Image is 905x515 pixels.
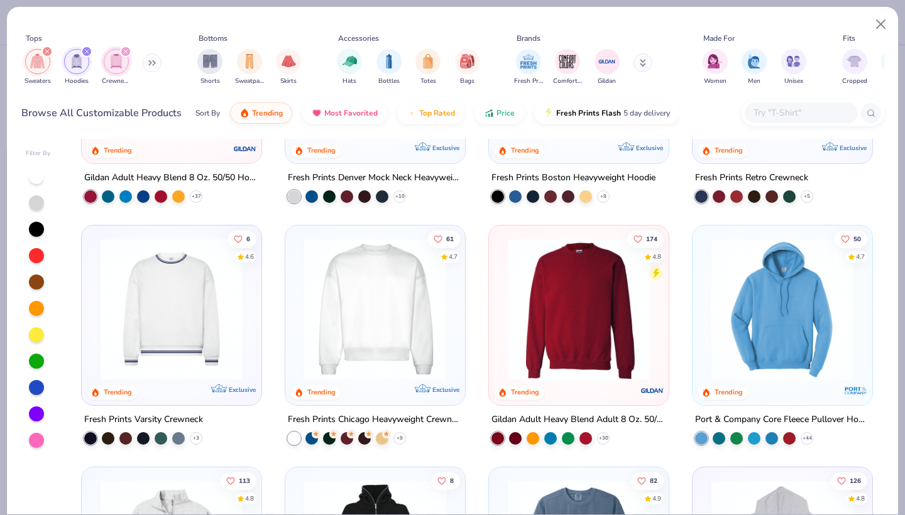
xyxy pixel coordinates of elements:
button: filter button [102,49,131,86]
button: Top Rated [397,102,464,124]
div: Accessories [338,33,379,44]
button: filter button [25,49,51,86]
span: Crewnecks [102,77,131,86]
img: most_fav.gif [312,108,322,118]
span: Gildan [598,77,616,86]
button: filter button [703,49,728,86]
span: Sweaters [25,77,51,86]
button: filter button [197,49,222,86]
div: filter for Comfort Colors [553,49,582,86]
span: Men [748,77,760,86]
img: Shorts Image [203,54,217,68]
input: Try "T-Shirt" [752,106,849,120]
button: filter button [276,49,301,86]
span: Trending [252,108,283,118]
img: Sweatpants Image [243,54,256,68]
img: Crewnecks Image [109,54,123,68]
img: Men Image [747,54,761,68]
div: filter for Crewnecks [102,49,131,86]
div: Sort By [195,107,220,119]
img: Sweaters Image [30,54,45,68]
button: filter button [64,49,89,86]
img: Bottles Image [382,54,396,68]
span: Hats [343,77,356,86]
span: Top Rated [419,108,455,118]
div: Brands [517,33,540,44]
img: Gildan Image [598,52,617,71]
div: Tops [26,33,42,44]
div: filter for Sweatpants [235,49,264,86]
span: Unisex [784,77,803,86]
div: filter for Shorts [197,49,222,86]
img: Comfort Colors Image [558,52,577,71]
div: filter for Bags [455,49,480,86]
div: filter for Cropped [842,49,867,86]
img: Fresh Prints Image [519,52,538,71]
div: filter for Hoodies [64,49,89,86]
button: filter button [595,49,620,86]
button: Price [474,102,524,124]
div: Fits [843,33,855,44]
div: Filter By [26,149,51,158]
span: Bottles [378,77,400,86]
button: filter button [514,49,543,86]
img: trending.gif [239,108,250,118]
button: filter button [781,49,806,86]
div: filter for Women [703,49,728,86]
span: Price [496,108,515,118]
span: Sweatpants [235,77,264,86]
div: filter for Skirts [276,49,301,86]
button: Most Favorited [302,102,387,124]
span: Skirts [280,77,297,86]
span: Fresh Prints Flash [556,108,621,118]
span: Women [704,77,727,86]
div: filter for Gildan [595,49,620,86]
div: filter for Unisex [781,49,806,86]
button: filter button [235,49,264,86]
img: Unisex Image [786,54,801,68]
span: Hoodies [65,77,89,86]
div: filter for Totes [415,49,441,86]
span: Cropped [842,77,867,86]
span: 5 day delivery [623,106,670,121]
img: Women Image [708,54,722,68]
span: Shorts [200,77,220,86]
img: Cropped Image [847,54,862,68]
button: filter button [842,49,867,86]
img: Totes Image [421,54,435,68]
button: filter button [553,49,582,86]
button: filter button [455,49,480,86]
img: Hats Image [343,54,357,68]
img: Bags Image [460,54,474,68]
div: Bottoms [199,33,228,44]
span: Most Favorited [324,108,378,118]
button: filter button [415,49,441,86]
img: TopRated.gif [407,108,417,118]
span: Comfort Colors [553,77,582,86]
div: filter for Bottles [376,49,402,86]
div: filter for Fresh Prints [514,49,543,86]
img: flash.gif [544,108,554,118]
span: Bags [460,77,474,86]
button: Fresh Prints Flash5 day delivery [534,102,679,124]
div: filter for Hats [337,49,362,86]
button: Trending [230,102,292,124]
button: filter button [337,49,362,86]
span: Totes [420,77,436,86]
div: filter for Men [742,49,767,86]
div: Browse All Customizable Products [21,106,182,121]
button: Close [869,13,893,36]
div: filter for Sweaters [25,49,51,86]
img: Hoodies Image [70,54,84,68]
img: Skirts Image [282,54,296,68]
button: filter button [376,49,402,86]
button: filter button [742,49,767,86]
span: Fresh Prints [514,77,543,86]
div: Made For [703,33,735,44]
